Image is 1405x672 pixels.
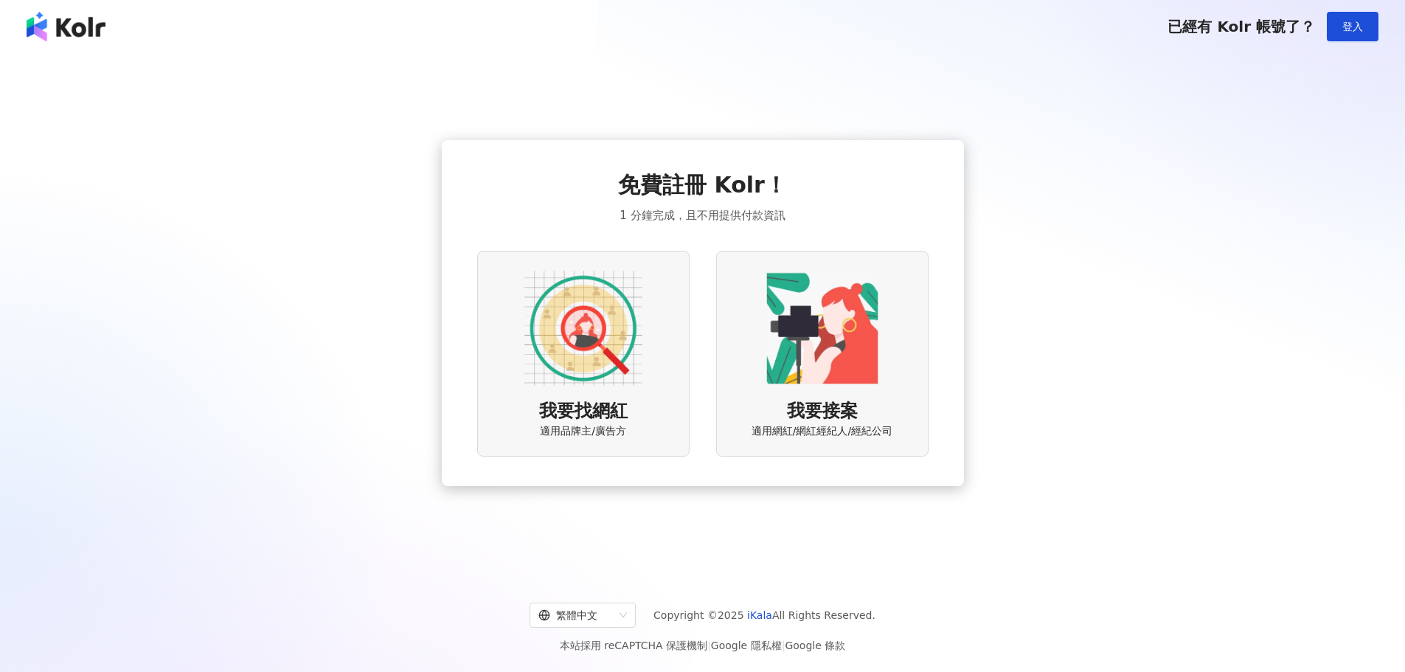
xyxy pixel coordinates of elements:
a: iKala [747,609,772,621]
span: 1 分鐘完成，且不用提供付款資訊 [620,207,785,224]
span: | [782,640,785,651]
span: | [707,640,711,651]
a: Google 隱私權 [711,640,782,651]
span: 我要接案 [787,399,858,424]
img: logo [27,12,105,41]
img: KOL identity option [763,269,881,387]
a: Google 條款 [785,640,845,651]
span: 我要找網紅 [539,399,628,424]
img: AD identity option [524,269,642,387]
span: 免費註冊 Kolr！ [618,170,787,201]
span: 登入 [1342,21,1363,32]
button: 登入 [1327,12,1378,41]
span: 本站採用 reCAPTCHA 保護機制 [560,637,845,654]
span: Copyright © 2025 All Rights Reserved. [653,606,875,624]
span: 適用網紅/網紅經紀人/經紀公司 [752,424,892,439]
div: 繁體中文 [538,603,614,627]
span: 適用品牌主/廣告方 [540,424,626,439]
span: 已經有 Kolr 帳號了？ [1168,18,1315,35]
